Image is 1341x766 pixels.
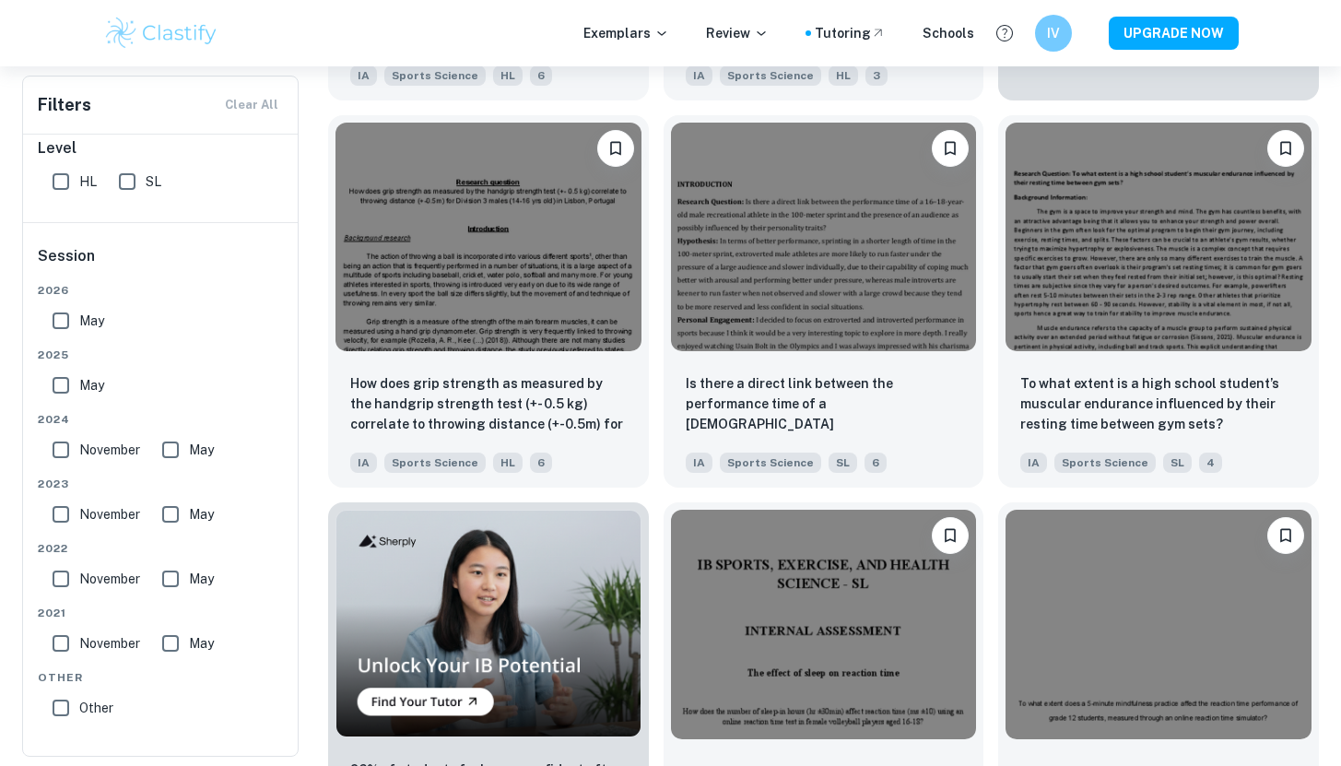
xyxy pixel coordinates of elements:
a: Schools [923,23,974,43]
span: Other [38,669,285,686]
a: BookmarkTo what extent is a high school student’s muscular endurance influenced by their resting ... [998,115,1319,489]
span: 3 [865,65,888,86]
img: Clastify logo [103,15,220,52]
span: SL [146,171,161,192]
span: Sports Science [1054,453,1156,473]
span: 2023 [38,476,285,492]
p: Is there a direct link between the performance time of a 16–18-year- old male recreational athlet... [686,373,962,436]
img: Thumbnail [335,510,641,737]
span: HL [829,65,858,86]
span: May [79,311,104,331]
p: Review [706,23,769,43]
span: 2025 [38,347,285,363]
button: Bookmark [1267,130,1304,167]
span: May [189,569,214,589]
span: November [79,569,140,589]
span: HL [79,171,97,192]
span: IA [350,453,377,473]
span: HL [493,453,523,473]
button: Bookmark [932,130,969,167]
img: Sports Science IA example thumbnail: Is there a direct link between the perf [671,123,977,352]
span: Sports Science [720,453,821,473]
span: Sports Science [720,65,821,86]
span: May [79,375,104,395]
span: Sports Science [384,453,486,473]
span: 6 [865,453,887,473]
span: 2024 [38,411,285,428]
span: 6 [530,65,552,86]
img: Sports Science IA example thumbnail: How does the number of sleep-in hours (h [671,510,977,739]
h6: Level [38,137,285,159]
img: Sports Science IA example thumbnail: To what extent is a high school student’ [1006,123,1312,352]
span: IA [686,453,712,473]
button: IV [1035,15,1072,52]
img: Sports Science IA example thumbnail: How does grip strength as measured by th [335,123,641,352]
p: Exemplars [583,23,669,43]
a: Tutoring [815,23,886,43]
span: 4 [1199,453,1222,473]
h6: Filters [38,92,91,118]
button: Bookmark [1267,517,1304,554]
span: May [189,633,214,654]
span: SL [1163,453,1192,473]
span: November [79,633,140,654]
img: Sports Science IA example thumbnail: To what extent does a 5-minute mindfuln [1006,510,1312,739]
p: How does grip strength as measured by the handgrip strength test (+- 0.5 kg) correlate to throwin... [350,373,627,436]
span: November [79,440,140,460]
span: SL [829,453,857,473]
span: May [189,440,214,460]
button: Bookmark [597,130,634,167]
span: Sports Science [384,65,486,86]
button: Help and Feedback [989,18,1020,49]
span: IA [350,65,377,86]
a: BookmarkHow does grip strength as measured by the handgrip strength test (+- 0.5 kg) correlate to... [328,115,649,489]
span: HL [493,65,523,86]
span: 2021 [38,605,285,621]
p: To what extent is a high school student’s muscular endurance influenced by their resting time bet... [1020,373,1297,434]
a: Bookmark Is there a direct link between the performance time of a 16–18-year- old male recreation... [664,115,984,489]
span: Other [79,698,113,718]
span: IA [686,65,712,86]
span: May [189,504,214,524]
span: November [79,504,140,524]
h6: Session [38,245,285,282]
span: 6 [530,453,552,473]
span: IA [1020,453,1047,473]
h6: IV [1042,23,1064,43]
button: Bookmark [932,517,969,554]
span: 2022 [38,540,285,557]
button: UPGRADE NOW [1109,17,1239,50]
span: 2026 [38,282,285,299]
